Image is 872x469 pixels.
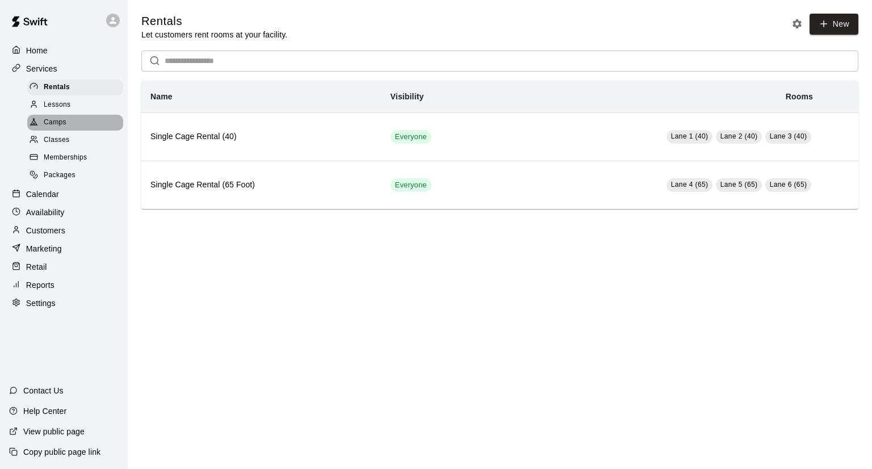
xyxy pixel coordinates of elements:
[150,131,372,143] h6: Single Cage Rental (40)
[26,63,57,74] p: Services
[9,204,119,221] a: Availability
[27,78,128,96] a: Rentals
[27,132,123,148] div: Classes
[26,279,54,291] p: Reports
[26,189,59,200] p: Calendar
[27,149,128,167] a: Memberships
[391,130,431,144] div: This service is visible to all of your customers
[27,114,128,132] a: Camps
[27,96,128,114] a: Lessons
[789,15,806,32] button: Rental settings
[23,446,100,458] p: Copy public page link
[9,42,119,59] a: Home
[141,29,287,40] p: Let customers rent rooms at your facility.
[44,135,69,146] span: Classes
[786,92,813,101] b: Rooms
[391,92,424,101] b: Visibility
[770,132,807,140] span: Lane 3 (40)
[810,14,858,35] a: New
[26,45,48,56] p: Home
[23,426,85,437] p: View public page
[720,181,758,189] span: Lane 5 (65)
[27,167,128,185] a: Packages
[9,240,119,257] a: Marketing
[44,152,87,164] span: Memberships
[44,117,66,128] span: Camps
[9,60,119,77] a: Services
[27,97,123,113] div: Lessons
[141,81,858,209] table: simple table
[44,170,76,181] span: Packages
[720,132,758,140] span: Lane 2 (40)
[9,222,119,239] a: Customers
[9,186,119,203] a: Calendar
[770,181,807,189] span: Lane 6 (65)
[671,132,708,140] span: Lane 1 (40)
[27,115,123,131] div: Camps
[23,385,64,396] p: Contact Us
[150,179,372,191] h6: Single Cage Rental (65 Foot)
[26,243,62,254] p: Marketing
[27,150,123,166] div: Memberships
[391,180,431,191] span: Everyone
[26,207,65,218] p: Availability
[150,92,173,101] b: Name
[671,181,708,189] span: Lane 4 (65)
[26,261,47,273] p: Retail
[44,99,71,111] span: Lessons
[141,14,287,29] h5: Rentals
[27,167,123,183] div: Packages
[9,295,119,312] a: Settings
[26,225,65,236] p: Customers
[391,132,431,143] span: Everyone
[27,132,128,149] a: Classes
[44,82,70,93] span: Rentals
[9,277,119,294] a: Reports
[9,258,119,275] a: Retail
[23,405,66,417] p: Help Center
[391,178,431,192] div: This service is visible to all of your customers
[27,79,123,95] div: Rentals
[26,298,56,309] p: Settings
